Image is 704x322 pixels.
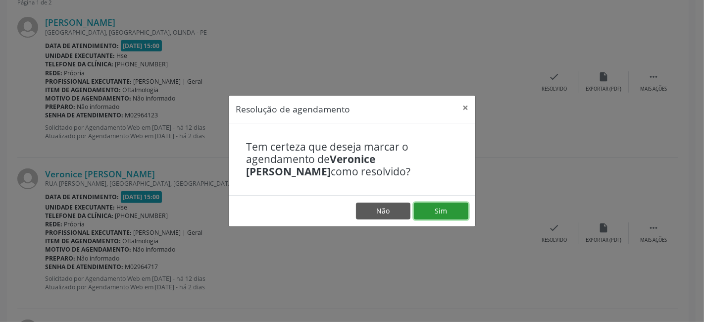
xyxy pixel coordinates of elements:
[455,96,475,120] button: Close
[236,103,350,115] h5: Resolução de agendamento
[246,141,458,178] h4: Tem certeza que deseja marcar o agendamento de como resolvido?
[356,203,410,219] button: Não
[246,152,375,178] b: Veronice [PERSON_NAME]
[414,203,468,219] button: Sim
